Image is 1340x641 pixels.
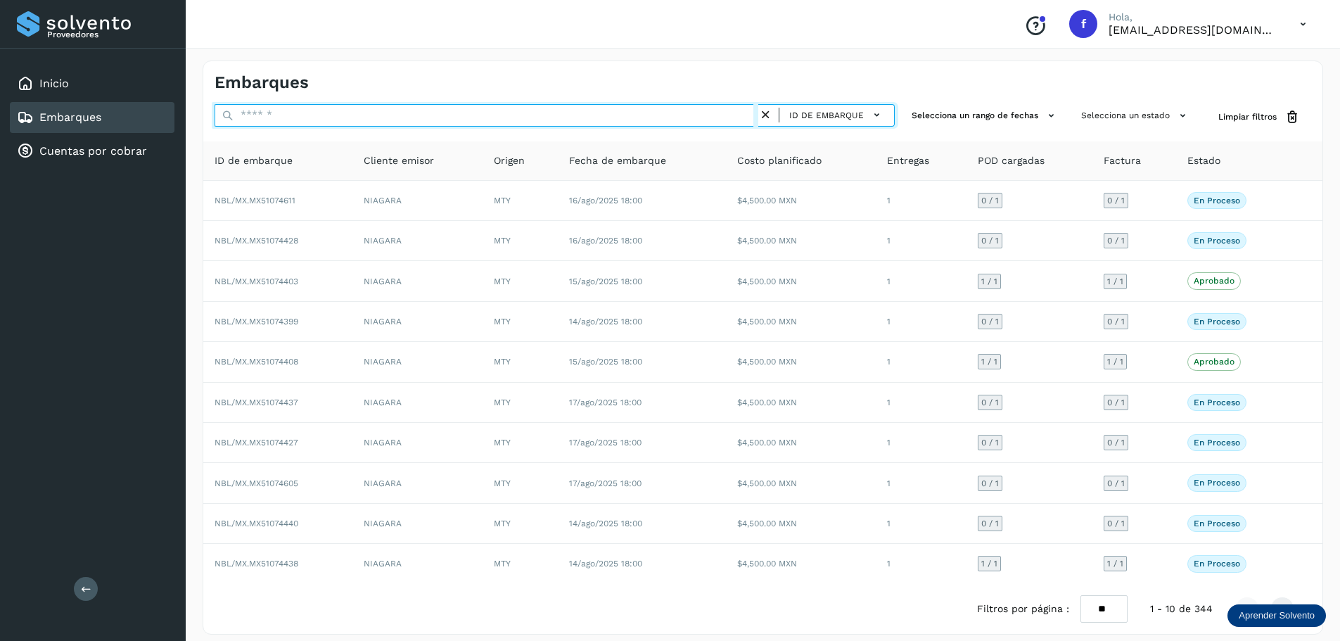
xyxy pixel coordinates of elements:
span: Fecha de embarque [569,153,666,168]
span: 17/ago/2025 18:00 [569,438,642,448]
td: 1 [876,463,966,503]
span: Entregas [887,153,929,168]
span: ID de embarque [789,109,864,122]
td: 1 [876,342,966,382]
p: facturacion@salgofreight.com [1109,23,1277,37]
p: En proceso [1194,519,1240,528]
td: NIAGARA [352,342,483,382]
td: MTY [483,181,558,221]
span: 0 / 1 [981,438,999,447]
span: Origen [494,153,525,168]
span: 14/ago/2025 18:00 [569,559,642,569]
span: Estado [1187,153,1220,168]
td: NIAGARA [352,302,483,342]
span: 0 / 1 [1107,398,1125,407]
span: 0 / 1 [981,236,999,245]
td: 1 [876,261,966,301]
td: 1 [876,423,966,463]
td: 1 [876,544,966,583]
td: $4,500.00 MXN [726,261,876,301]
a: Cuentas por cobrar [39,144,147,158]
span: 16/ago/2025 18:00 [569,236,642,246]
span: Cliente emisor [364,153,434,168]
td: 1 [876,383,966,423]
button: Selecciona un rango de fechas [906,104,1064,127]
span: 0 / 1 [981,479,999,488]
span: NBL/MX.MX51074399 [215,317,298,326]
td: MTY [483,342,558,382]
td: MTY [483,302,558,342]
button: Selecciona un estado [1076,104,1196,127]
span: 0 / 1 [1107,236,1125,245]
span: NBL/MX.MX51074403 [215,277,298,286]
span: Limpiar filtros [1218,110,1277,123]
span: 0 / 1 [1107,196,1125,205]
span: Costo planificado [737,153,822,168]
td: 1 [876,181,966,221]
td: $4,500.00 MXN [726,342,876,382]
p: En proceso [1194,398,1240,407]
span: 0 / 1 [1107,438,1125,447]
td: MTY [483,463,558,503]
span: 17/ago/2025 18:00 [569,398,642,407]
span: Factura [1104,153,1141,168]
a: Inicio [39,77,69,90]
td: NIAGARA [352,261,483,301]
td: NIAGARA [352,423,483,463]
span: POD cargadas [978,153,1045,168]
td: 1 [876,221,966,261]
p: Proveedores [47,30,169,39]
p: Aprobado [1194,357,1234,367]
button: ID de embarque [785,105,888,125]
td: MTY [483,544,558,583]
span: 0 / 1 [1107,317,1125,326]
div: Aprender Solvento [1227,604,1326,627]
span: 0 / 1 [1107,479,1125,488]
td: MTY [483,261,558,301]
p: En proceso [1194,478,1240,488]
span: NBL/MX.MX51074437 [215,398,298,407]
p: Aprobado [1194,276,1234,286]
span: 0 / 1 [981,398,999,407]
button: Limpiar filtros [1207,104,1311,130]
td: NIAGARA [352,383,483,423]
td: $4,500.00 MXN [726,383,876,423]
span: 0 / 1 [981,317,999,326]
span: 16/ago/2025 18:00 [569,196,642,205]
span: 0 / 1 [981,196,999,205]
span: 1 - 10 de 344 [1150,602,1213,616]
p: En proceso [1194,236,1240,246]
td: MTY [483,504,558,544]
p: En proceso [1194,559,1240,569]
td: NIAGARA [352,181,483,221]
div: Inicio [10,68,174,99]
td: NIAGARA [352,504,483,544]
h4: Embarques [215,72,309,93]
span: 15/ago/2025 18:00 [569,357,642,367]
td: NIAGARA [352,221,483,261]
span: ID de embarque [215,153,293,168]
p: En proceso [1194,438,1240,448]
span: 0 / 1 [1107,519,1125,528]
td: $4,500.00 MXN [726,181,876,221]
span: NBL/MX.MX51074408 [215,357,298,367]
span: NBL/MX.MX51074611 [215,196,295,205]
span: 1 / 1 [981,357,997,366]
span: 14/ago/2025 18:00 [569,519,642,528]
span: Filtros por página : [977,602,1069,616]
span: 15/ago/2025 18:00 [569,277,642,286]
span: NBL/MX.MX51074428 [215,236,298,246]
span: 14/ago/2025 18:00 [569,317,642,326]
span: NBL/MX.MX51074427 [215,438,298,448]
span: 1 / 1 [1107,277,1123,286]
td: $4,500.00 MXN [726,463,876,503]
div: Cuentas por cobrar [10,136,174,167]
p: Aprender Solvento [1239,610,1315,621]
div: Embarques [10,102,174,133]
p: En proceso [1194,317,1240,326]
td: $4,500.00 MXN [726,504,876,544]
span: 17/ago/2025 18:00 [569,478,642,488]
span: NBL/MX.MX51074440 [215,519,298,528]
td: MTY [483,383,558,423]
td: $4,500.00 MXN [726,544,876,583]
